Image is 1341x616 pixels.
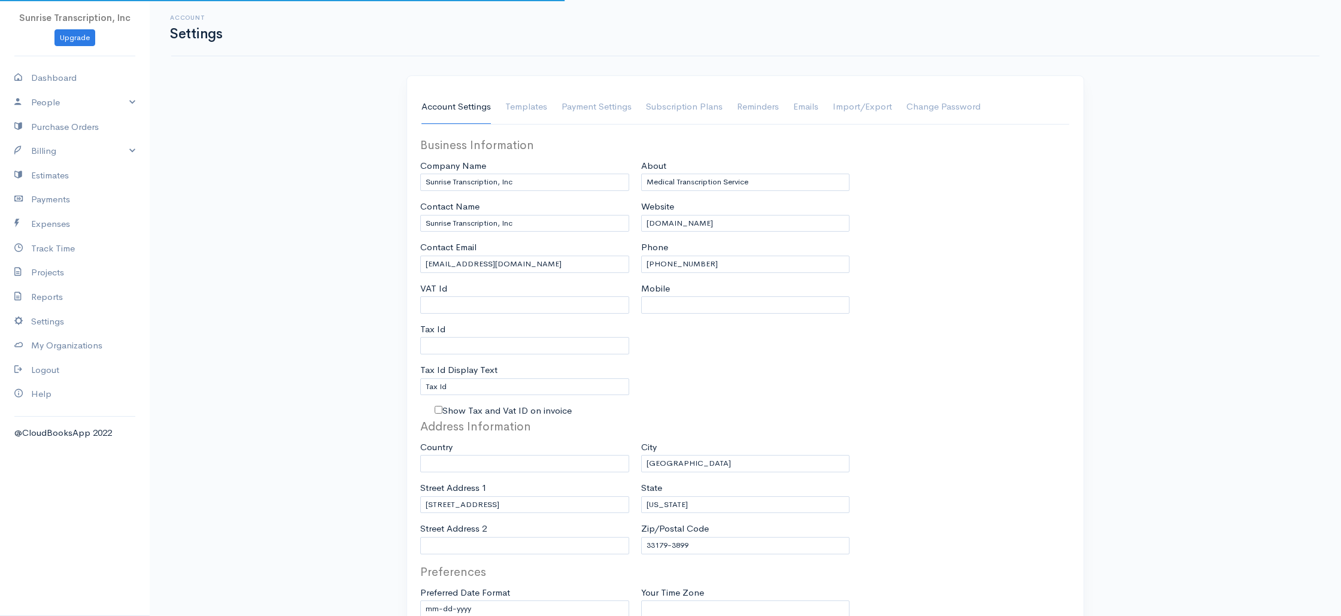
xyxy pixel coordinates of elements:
label: About [641,159,666,173]
label: Street Address 2 [420,522,487,536]
label: Your Time Zone [641,586,704,600]
label: Street Address 1 [420,481,487,495]
span: Sunrise Transcription, Inc [19,12,131,23]
legend: Address Information [420,418,629,436]
a: Payment Settings [562,90,632,124]
label: Country [420,441,453,454]
label: Zip/Postal Code [641,522,709,536]
a: Emails [793,90,818,124]
label: Mobile [641,282,670,296]
label: Phone [641,241,668,254]
legend: Business Information [420,136,629,154]
label: Tax Id [420,323,445,336]
a: Account Settings [421,90,491,124]
label: VAT Id [420,282,447,296]
legend: Preferences [420,563,629,581]
h1: Settings [170,26,222,41]
label: Contact Name [420,200,480,214]
label: Company Name [420,159,486,173]
a: Templates [505,90,547,124]
label: State [641,481,662,495]
a: Upgrade [54,29,95,47]
div: @CloudBooksApp 2022 [14,426,135,440]
a: Import/Export [833,90,892,124]
label: Show Tax and Vat ID on invoice [442,404,572,418]
a: Reminders [737,90,779,124]
label: Website [641,200,674,214]
label: Contact Email [420,241,477,254]
label: City [641,441,657,454]
label: Preferred Date Format [420,586,510,600]
a: Change Password [906,90,981,124]
a: Subscription Plans [646,90,723,124]
h6: Account [170,14,222,21]
label: Tax Id Display Text [420,363,497,377]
